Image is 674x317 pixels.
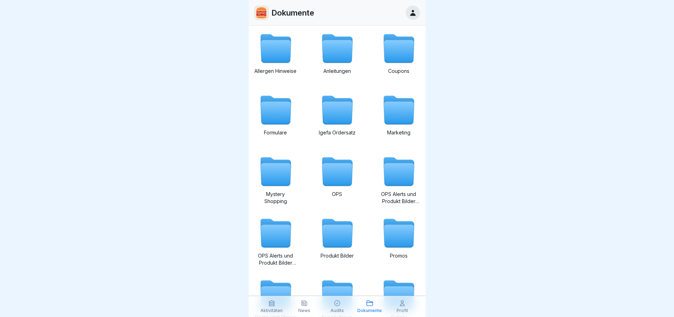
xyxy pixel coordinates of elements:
[378,31,420,82] a: Coupons
[378,129,420,136] p: Marketing
[254,155,297,205] a: Mystery Shopping
[378,252,420,259] p: Promos
[316,252,358,259] p: Produkt Bilder
[330,308,344,313] p: Audits
[254,93,297,143] a: Formulare
[254,216,297,266] a: OPS Alerts und Produkt Bilder Standard
[254,31,297,82] a: Allergen Hinweise
[357,308,382,313] p: Dokumente
[255,6,268,19] img: w2f18lwxr3adf3talrpwf6id.png
[378,191,420,205] p: OPS Alerts und Produkt Bilder Promo
[298,308,310,313] p: News
[316,31,358,82] a: Anleitungen
[378,155,420,205] a: OPS Alerts und Produkt Bilder Promo
[316,155,358,205] a: OPS
[254,191,297,205] p: Mystery Shopping
[316,93,358,143] a: Igefa Ordersatz
[316,68,358,75] p: Anleitungen
[260,308,283,313] p: Aktivitäten
[316,191,358,198] p: OPS
[397,308,408,313] p: Profil
[316,129,358,136] p: Igefa Ordersatz
[316,216,358,266] a: Produkt Bilder
[378,68,420,75] p: Coupons
[271,8,314,17] p: Dokumente
[254,68,297,75] p: Allergen Hinweise
[378,216,420,266] a: Promos
[378,93,420,143] a: Marketing
[254,129,297,136] p: Formulare
[254,252,297,266] p: OPS Alerts und Produkt Bilder Standard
